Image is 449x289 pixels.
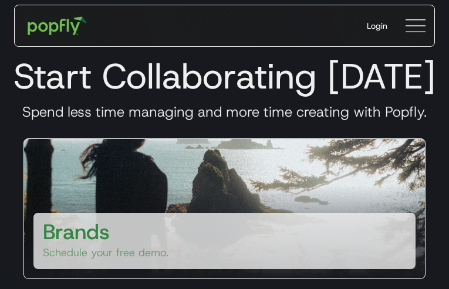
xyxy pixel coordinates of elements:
a: home [19,8,95,43]
div: Login [367,20,387,32]
a: Login [357,11,397,41]
h3: Brands [43,217,110,246]
h3: Spend less time managing and more time creating with Popfly. [9,103,440,121]
h1: Start Collaborating [DATE] [9,55,440,97]
p: Schedule your free demo. [43,246,168,260]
